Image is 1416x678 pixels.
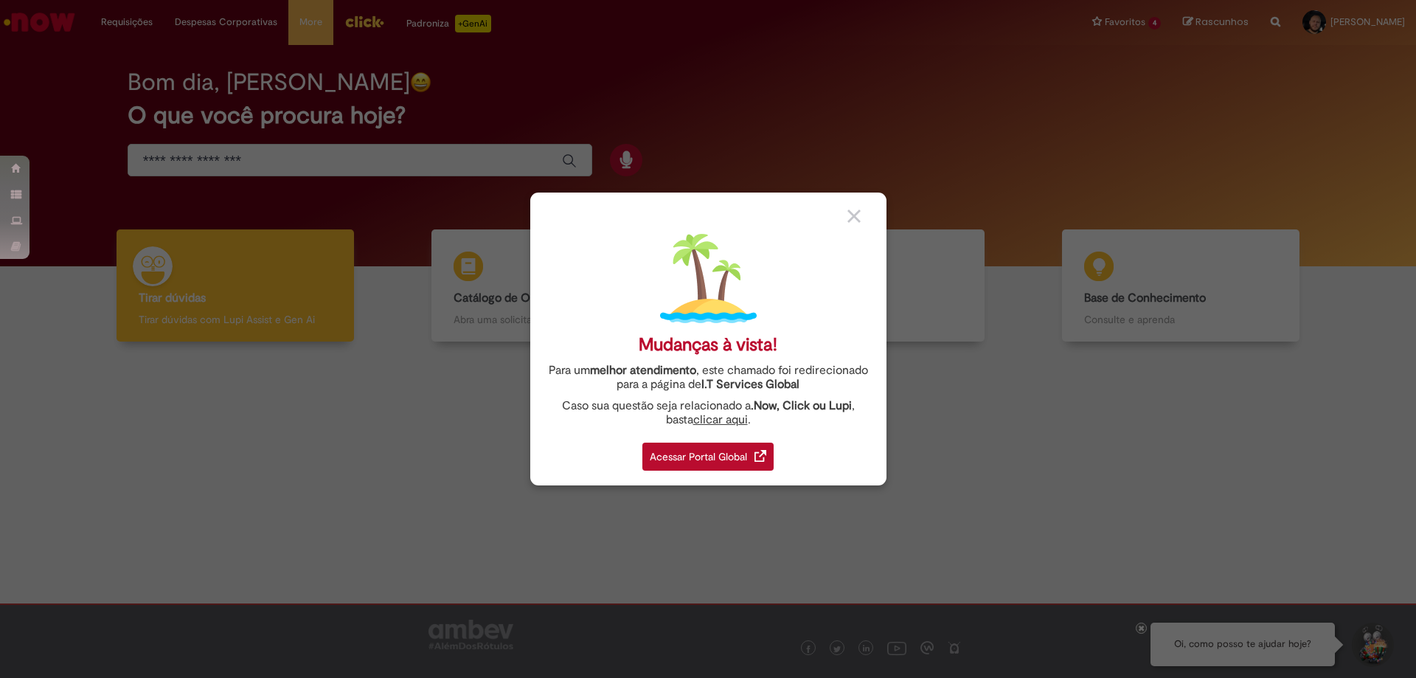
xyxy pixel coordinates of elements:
div: Mudanças à vista! [639,334,777,356]
strong: melhor atendimento [590,363,696,378]
strong: .Now, Click ou Lupi [751,398,852,413]
div: Caso sua questão seja relacionado a , basta . [541,399,875,427]
a: clicar aqui [693,404,748,427]
img: island.png [660,230,757,327]
div: Acessar Portal Global [642,443,774,471]
a: I.T Services Global [701,369,799,392]
div: Para um , este chamado foi redirecionado para a página de [541,364,875,392]
img: close_button_grey.png [847,210,861,223]
img: redirect_link.png [754,450,766,462]
a: Acessar Portal Global [642,435,774,471]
